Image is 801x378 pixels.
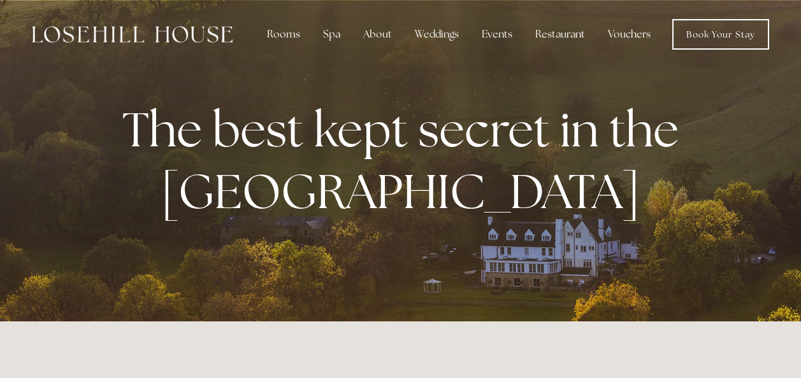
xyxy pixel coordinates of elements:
div: Weddings [405,22,469,47]
strong: The best kept secret in the [GEOGRAPHIC_DATA] [122,98,689,223]
div: Rooms [257,22,310,47]
img: Losehill House [32,26,233,43]
div: About [353,22,402,47]
div: Events [472,22,523,47]
a: Vouchers [598,22,661,47]
a: Book Your Stay [672,19,769,50]
div: Spa [313,22,350,47]
div: Restaurant [525,22,595,47]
